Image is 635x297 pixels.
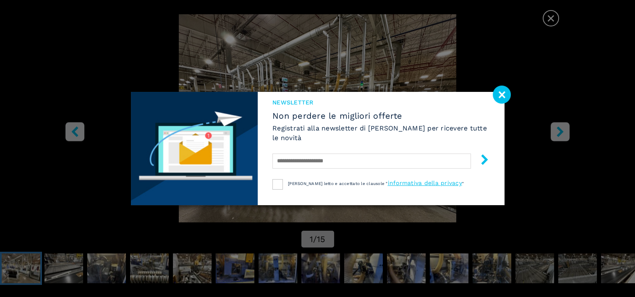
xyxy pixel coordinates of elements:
span: [PERSON_NAME] letto e accettato le clausole " [288,181,387,186]
h6: Registrati alla newsletter di [PERSON_NAME] per ricevere tutte le novità [272,123,489,143]
span: Non perdere le migliori offerte [272,111,489,121]
a: informativa della privacy [387,180,462,186]
button: submit-button [471,151,490,171]
span: NEWSLETTER [272,98,489,107]
span: " [462,181,464,186]
img: Newsletter image [131,92,258,205]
